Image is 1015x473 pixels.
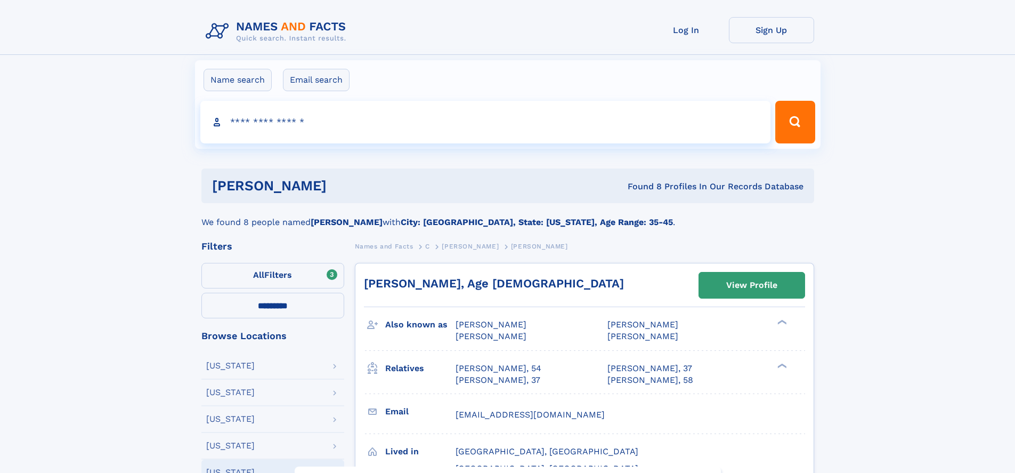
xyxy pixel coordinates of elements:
[206,415,255,423] div: [US_STATE]
[201,203,814,229] div: We found 8 people named with .
[442,243,499,250] span: [PERSON_NAME]
[726,273,777,298] div: View Profile
[442,239,499,253] a: [PERSON_NAME]
[456,319,526,330] span: [PERSON_NAME]
[511,243,568,250] span: [PERSON_NAME]
[607,331,678,341] span: [PERSON_NAME]
[283,69,350,91] label: Email search
[201,263,344,288] label: Filters
[456,331,526,341] span: [PERSON_NAME]
[206,388,255,397] div: [US_STATE]
[212,179,477,193] h1: [PERSON_NAME]
[253,270,264,280] span: All
[699,272,805,298] a: View Profile
[456,374,540,386] a: [PERSON_NAME], 37
[200,101,771,143] input: search input
[729,17,814,43] a: Sign Up
[775,101,815,143] button: Search Button
[206,362,255,370] div: [US_STATE]
[204,69,272,91] label: Name search
[385,359,456,378] h3: Relatives
[401,217,673,227] b: City: [GEOGRAPHIC_DATA], State: [US_STATE], Age Range: 35-45
[607,319,678,330] span: [PERSON_NAME]
[201,242,344,251] div: Filters
[607,363,692,374] a: [PERSON_NAME], 37
[364,277,624,290] a: [PERSON_NAME], Age [DEMOGRAPHIC_DATA]
[456,446,638,456] span: [GEOGRAPHIC_DATA], [GEOGRAPHIC_DATA]
[425,243,430,250] span: C
[201,331,344,341] div: Browse Locations
[477,181,803,193] div: Found 8 Profiles In Our Records Database
[644,17,729,43] a: Log In
[201,17,355,46] img: Logo Names and Facts
[385,403,456,421] h3: Email
[456,410,605,420] span: [EMAIL_ADDRESS][DOMAIN_NAME]
[775,362,787,369] div: ❯
[385,316,456,334] h3: Also known as
[311,217,383,227] b: [PERSON_NAME]
[607,374,693,386] a: [PERSON_NAME], 58
[775,319,787,326] div: ❯
[456,363,541,374] a: [PERSON_NAME], 54
[385,443,456,461] h3: Lived in
[355,239,413,253] a: Names and Facts
[425,239,430,253] a: C
[206,442,255,450] div: [US_STATE]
